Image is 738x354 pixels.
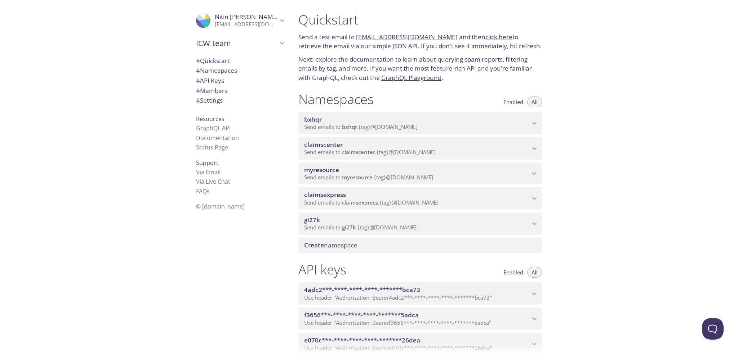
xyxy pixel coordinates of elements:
div: claimsexpress namespace [298,187,542,210]
div: Quickstart [190,56,290,66]
a: Via Email [196,168,221,176]
a: click here [485,33,512,41]
span: namespace [304,241,357,249]
div: gi27k namespace [298,212,542,235]
span: bxhqr [342,123,357,130]
div: API Keys [190,76,290,86]
div: Nitin Jindal [190,9,290,32]
span: Send emails to . {tag} @[DOMAIN_NAME] [304,174,433,181]
span: Resources [196,115,224,123]
span: # [196,86,200,95]
h1: API keys [298,261,346,278]
span: # [196,57,200,65]
div: claimscenter namespace [298,137,542,160]
span: Members [196,86,227,95]
span: © [DOMAIN_NAME] [196,202,245,210]
a: documentation [350,55,394,63]
div: ICW team [190,34,290,53]
span: bxhqr [304,115,322,124]
span: Send emails to . {tag} @[DOMAIN_NAME] [304,224,417,231]
a: GraphQL API [196,124,231,132]
span: Create [304,241,324,249]
span: Namespaces [196,66,237,75]
span: gi27k [304,216,320,224]
a: Via Live Chat [196,178,230,185]
span: Nitin [PERSON_NAME] [215,13,279,21]
span: claimscenter [342,148,375,156]
p: Next: explore the to learn about querying spam reports, filtering emails by tag, and more. If you... [298,55,542,82]
div: myresource namespace [298,162,542,185]
a: Documentation [196,134,239,142]
span: Support [196,159,218,167]
button: All [527,267,542,278]
span: Settings [196,96,223,104]
p: [EMAIL_ADDRESS][DOMAIN_NAME] [215,21,277,28]
span: ICW team [196,38,277,48]
span: # [196,66,200,75]
a: GraphQL Playground [381,73,441,82]
span: claimscenter [304,140,343,149]
div: Create namespace [298,238,542,253]
a: FAQ [196,187,210,195]
span: # [196,96,200,104]
span: Quickstart [196,57,230,65]
div: Members [190,86,290,96]
span: s [207,187,210,195]
span: Send emails to . {tag} @[DOMAIN_NAME] [304,199,439,206]
div: bxhqr namespace [298,112,542,134]
span: Send emails to . {tag} @[DOMAIN_NAME] [304,123,418,130]
span: claimsexpress [342,199,378,206]
span: Send emails to . {tag} @[DOMAIN_NAME] [304,148,436,156]
button: Enabled [499,267,528,278]
div: Team Settings [190,95,290,106]
a: Status Page [196,143,228,151]
span: gi27k [342,224,356,231]
span: API Keys [196,76,224,85]
span: myresource [304,166,339,174]
h1: Quickstart [298,12,542,28]
button: Enabled [499,97,528,107]
p: Send a test email to and then to retrieve the email via our simple JSON API. If you don't see it ... [298,32,542,51]
span: claimsexpress [304,191,346,199]
a: [EMAIL_ADDRESS][DOMAIN_NAME] [356,33,458,41]
div: Namespaces [190,66,290,76]
span: myresource [342,174,373,181]
button: All [527,97,542,107]
h1: Namespaces [298,91,374,107]
iframe: Help Scout Beacon - Open [702,318,724,340]
span: # [196,76,200,85]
